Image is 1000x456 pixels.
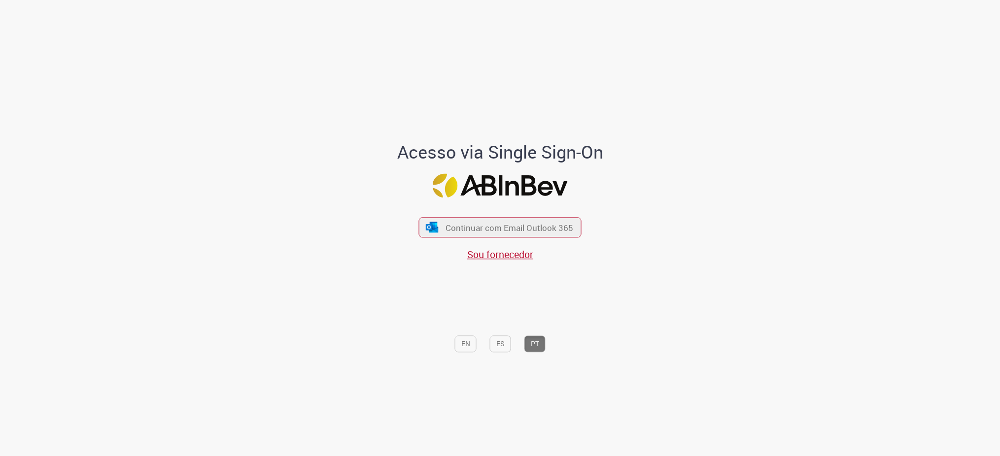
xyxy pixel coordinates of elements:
h1: Acesso via Single Sign-On [363,142,637,162]
span: Continuar com Email Outlook 365 [446,222,573,233]
img: Logo ABInBev [433,174,568,198]
button: PT [524,335,546,352]
button: ES [490,335,511,352]
button: EN [455,335,477,352]
a: Sou fornecedor [467,248,533,261]
img: ícone Azure/Microsoft 360 [425,222,439,232]
button: ícone Azure/Microsoft 360 Continuar com Email Outlook 365 [419,217,582,237]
